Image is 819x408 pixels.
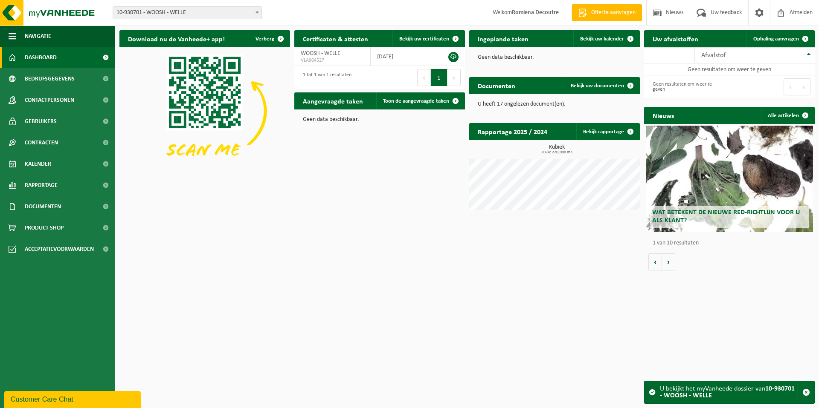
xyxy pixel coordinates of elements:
[576,123,639,140] a: Bekijk rapportage
[25,111,57,132] span: Gebruikers
[303,117,456,123] p: Geen data beschikbaar.
[662,253,675,270] button: Volgende
[119,47,290,175] img: Download de VHEPlus App
[25,238,94,260] span: Acceptatievoorwaarden
[660,385,795,399] strong: 10-930701 - WOOSH - WELLE
[644,107,682,124] h2: Nieuws
[469,123,556,140] h2: Rapportage 2025 / 2024
[119,30,233,47] h2: Download nu de Vanheede+ app!
[644,30,707,47] h2: Uw afvalstoffen
[512,9,559,16] strong: Romiena Decoutre
[25,153,51,175] span: Kalender
[25,196,61,217] span: Documenten
[249,30,289,47] button: Verberg
[371,47,429,66] td: [DATE]
[571,83,624,89] span: Bekijk uw documenten
[653,240,810,246] p: 1 van 10 resultaten
[294,92,372,109] h2: Aangevraagde taken
[589,9,638,17] span: Offerte aanvragen
[469,30,537,47] h2: Ingeplande taken
[294,30,377,47] h2: Certificaten & attesten
[25,47,57,68] span: Dashboard
[761,107,814,124] a: Alle artikelen
[652,209,800,224] span: Wat betekent de nieuwe RED-richtlijn voor u als klant?
[25,175,58,196] span: Rapportage
[399,36,449,42] span: Bekijk uw certificaten
[299,68,351,87] div: 1 tot 1 van 1 resultaten
[301,50,340,57] span: WOOSH - WELLE
[701,52,726,59] span: Afvalstof
[383,98,449,104] span: Toon de aangevraagde taken
[753,36,799,42] span: Ophaling aanvragen
[573,30,639,47] a: Bekijk uw kalender
[469,77,524,94] h2: Documenten
[25,68,75,89] span: Bedrijfsgegevens
[660,381,798,403] div: U bekijkt het myVanheede dossier van
[25,89,74,111] span: Contactpersonen
[648,78,725,96] div: Geen resultaten om weer te geven
[256,36,274,42] span: Verberg
[473,150,640,155] span: 2024: 220,000 m3
[746,30,814,47] a: Ophaling aanvragen
[4,389,142,408] iframe: chat widget
[478,101,631,107] p: U heeft 17 ongelezen document(en).
[392,30,464,47] a: Bekijk uw certificaten
[797,78,810,95] button: Next
[301,57,364,64] span: VLA904527
[417,69,431,86] button: Previous
[572,4,642,21] a: Offerte aanvragen
[478,55,631,60] p: Geen data beschikbaar.
[447,69,461,86] button: Next
[648,253,662,270] button: Vorige
[113,6,262,19] span: 10-930701 - WOOSH - WELLE
[473,144,640,155] h3: Kubiek
[25,132,58,153] span: Contracten
[784,78,797,95] button: Previous
[580,36,624,42] span: Bekijk uw kalender
[113,7,261,19] span: 10-930701 - WOOSH - WELLE
[431,69,447,86] button: 1
[564,77,639,94] a: Bekijk uw documenten
[644,63,815,75] td: Geen resultaten om weer te geven
[376,92,464,109] a: Toon de aangevraagde taken
[25,26,51,47] span: Navigatie
[646,126,813,232] a: Wat betekent de nieuwe RED-richtlijn voor u als klant?
[25,217,64,238] span: Product Shop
